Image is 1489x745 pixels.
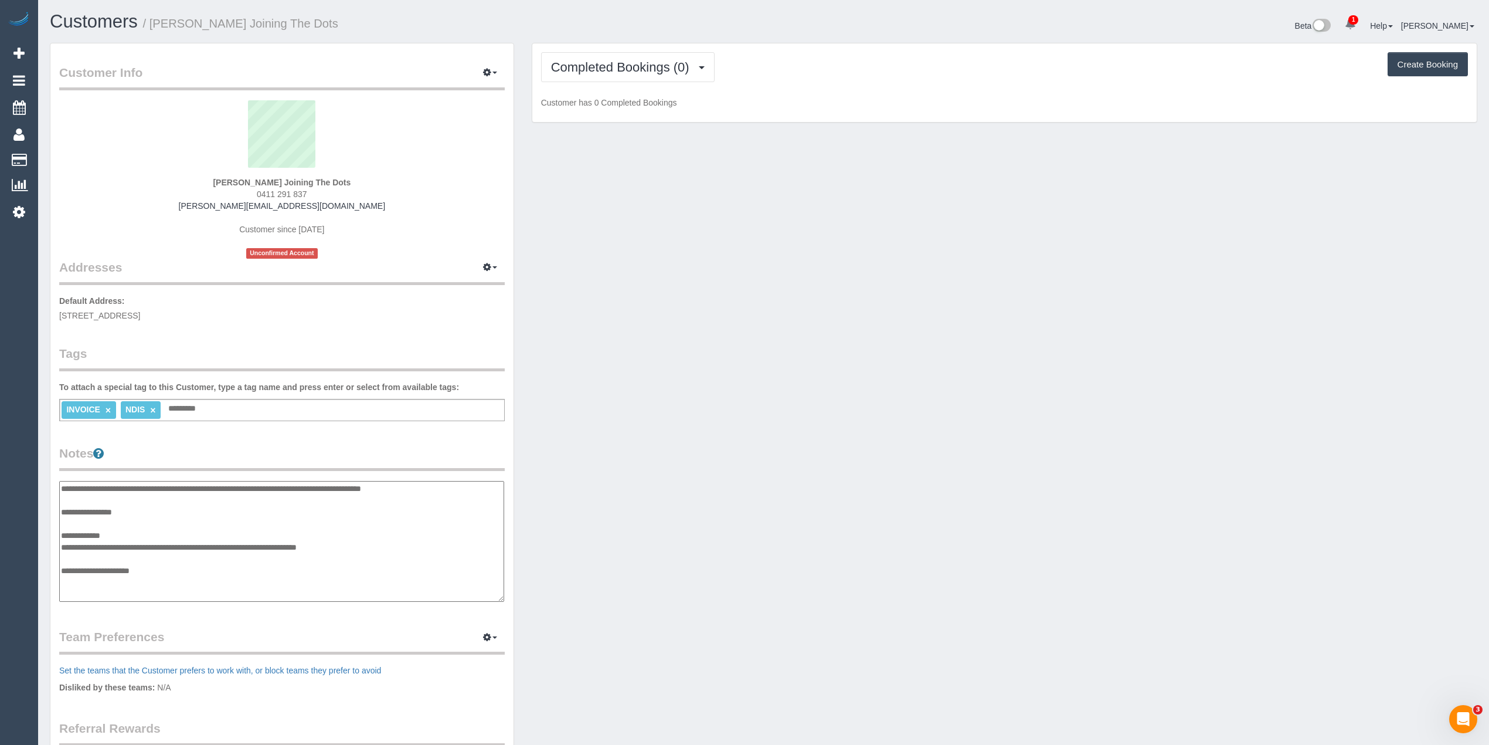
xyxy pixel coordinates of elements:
button: Create Booking [1388,52,1468,77]
span: NDIS [125,405,145,414]
a: 1 [1339,12,1362,38]
legend: Customer Info [59,64,505,90]
a: Customers [50,11,138,32]
small: / [PERSON_NAME] Joining The Dots [143,17,338,30]
span: 0411 291 837 [257,189,307,199]
legend: Team Preferences [59,628,505,655]
span: N/A [157,683,171,692]
span: INVOICE [66,405,100,414]
a: Beta [1295,21,1331,31]
a: Help [1370,21,1393,31]
legend: Tags [59,345,505,371]
img: New interface [1311,19,1331,34]
img: Automaid Logo [7,12,30,28]
span: Customer since [DATE] [239,225,324,234]
span: Completed Bookings (0) [551,60,695,74]
iframe: Intercom live chat [1449,705,1477,733]
span: 3 [1473,705,1483,714]
span: [STREET_ADDRESS] [59,311,140,320]
a: [PERSON_NAME] [1401,21,1474,31]
label: Default Address: [59,295,125,307]
span: Unconfirmed Account [246,248,318,258]
a: Set the teams that the Customer prefers to work with, or block teams they prefer to avoid [59,666,381,675]
a: × [106,405,111,415]
label: Disliked by these teams: [59,682,155,693]
span: 1 [1348,15,1358,25]
p: Customer has 0 Completed Bookings [541,97,1468,109]
strong: [PERSON_NAME] Joining The Dots [213,178,351,187]
legend: Notes [59,445,505,471]
button: Completed Bookings (0) [541,52,715,82]
a: [PERSON_NAME][EMAIL_ADDRESS][DOMAIN_NAME] [179,201,385,211]
a: × [150,405,155,415]
label: To attach a special tag to this Customer, type a tag name and press enter or select from availabl... [59,381,459,393]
